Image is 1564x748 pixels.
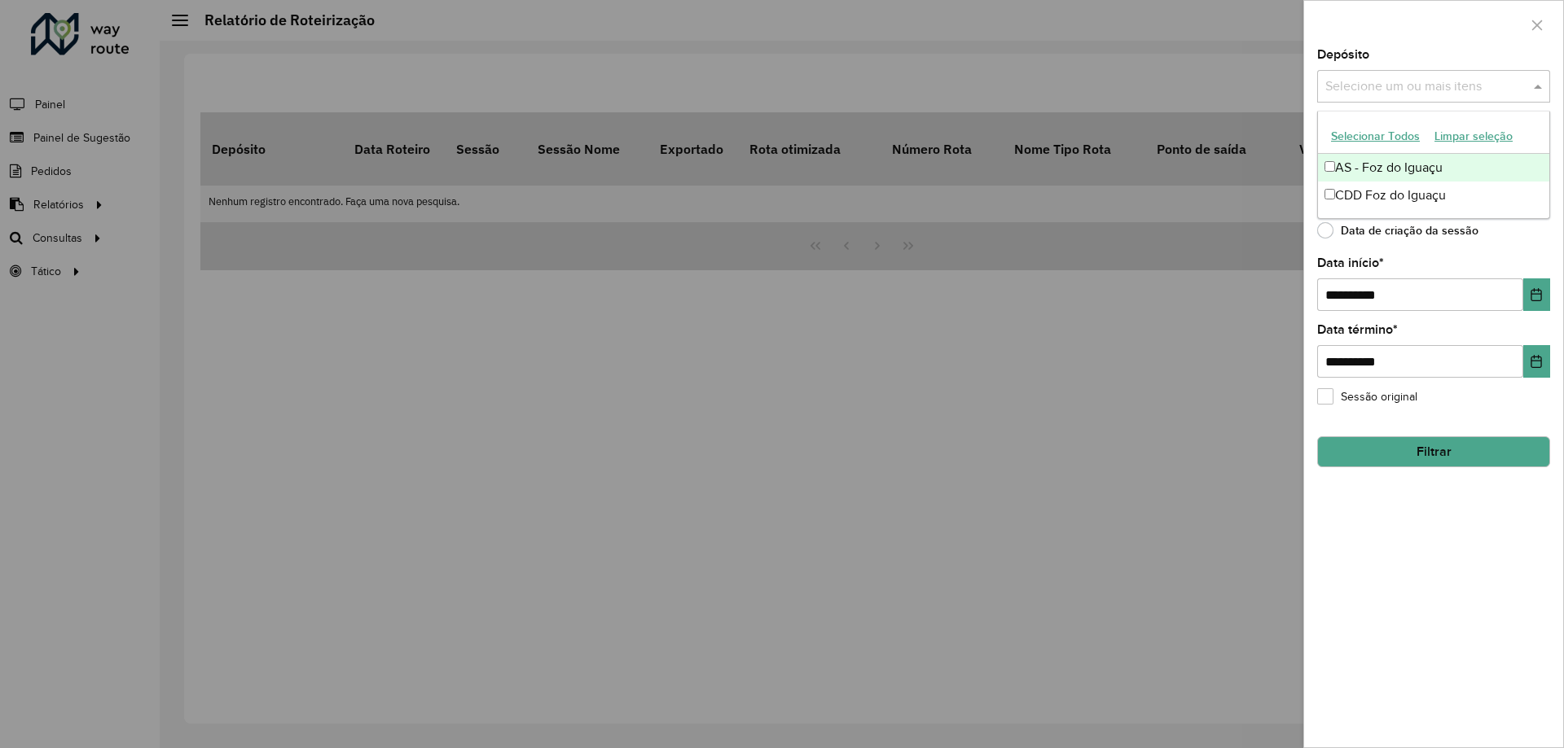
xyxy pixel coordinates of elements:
button: Choose Date [1523,345,1550,378]
ng-dropdown-panel: Options list [1317,111,1550,219]
label: Depósito [1317,45,1369,64]
button: Filtrar [1317,436,1550,467]
button: Selecionar Todos [1324,124,1427,149]
label: Data início [1317,253,1384,273]
button: Choose Date [1523,278,1550,311]
div: CDD Foz do Iguaçu [1318,182,1549,209]
label: Data término [1317,320,1398,339]
label: Data de criação da sessão [1317,222,1478,238]
label: Sessão original [1317,388,1417,405]
div: AS - Foz do Iguaçu [1318,154,1549,182]
button: Limpar seleção [1427,124,1520,149]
